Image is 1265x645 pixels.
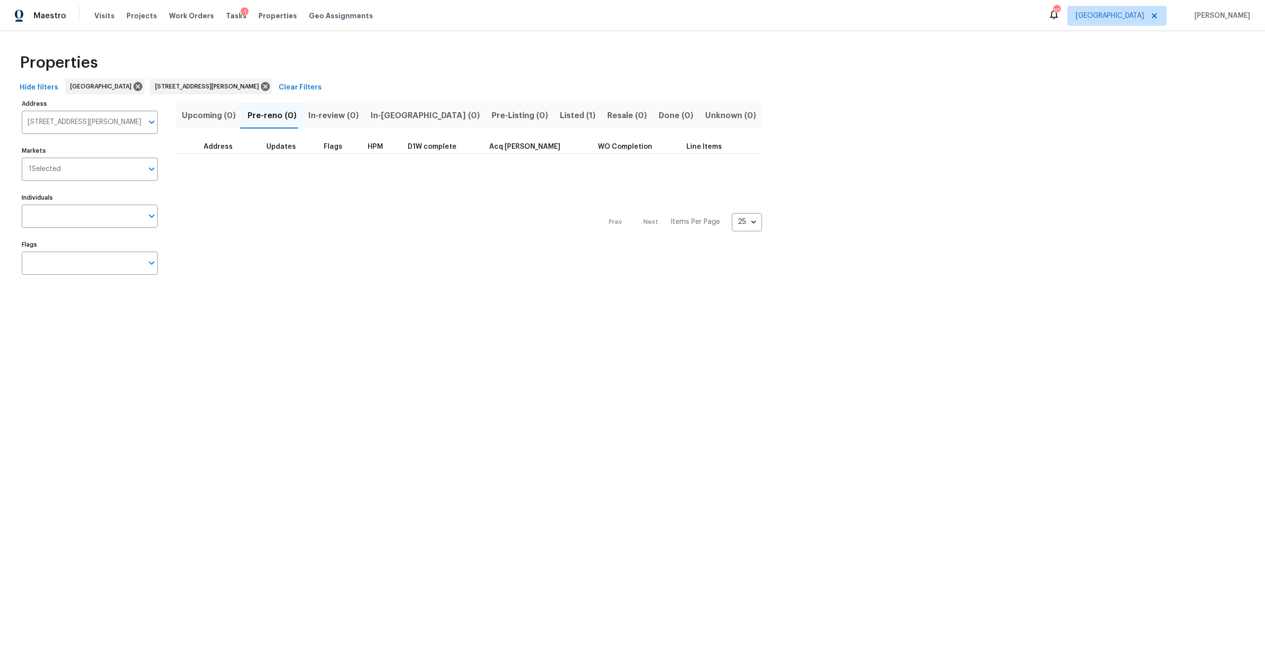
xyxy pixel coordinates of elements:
button: Open [145,209,159,223]
label: Markets [22,148,158,154]
button: Hide filters [16,79,62,97]
label: Address [22,101,158,107]
span: Line Items [686,143,722,150]
label: Individuals [22,195,158,201]
span: Hide filters [20,82,58,94]
div: [STREET_ADDRESS][PERSON_NAME] [150,79,272,94]
span: Listed (1) [560,109,595,123]
button: Clear Filters [275,79,326,97]
nav: Pagination Navigation [599,160,762,285]
button: Open [145,256,159,270]
p: Items Per Page [671,217,720,227]
span: In-[GEOGRAPHIC_DATA] (0) [371,109,480,123]
span: 1 Selected [29,165,61,173]
span: D1W complete [408,143,457,150]
span: Tasks [226,12,247,19]
span: Unknown (0) [705,109,756,123]
span: In-review (0) [308,109,359,123]
span: [PERSON_NAME] [1190,11,1250,21]
span: Pre-reno (0) [248,109,296,123]
span: Updates [266,143,296,150]
span: Acq [PERSON_NAME] [489,143,560,150]
div: 10 [1053,6,1060,16]
span: WO Completion [598,143,652,150]
span: Maestro [34,11,66,21]
span: Properties [20,58,98,68]
div: [GEOGRAPHIC_DATA] [65,79,144,94]
span: [GEOGRAPHIC_DATA] [1076,11,1144,21]
button: Open [145,162,159,176]
span: Resale (0) [607,109,647,123]
label: Flags [22,242,158,248]
span: Address [204,143,233,150]
span: [STREET_ADDRESS][PERSON_NAME] [155,82,263,91]
span: [GEOGRAPHIC_DATA] [70,82,135,91]
span: Upcoming (0) [182,109,236,123]
button: Open [145,115,159,129]
span: Clear Filters [279,82,322,94]
span: Work Orders [169,11,214,21]
span: Done (0) [659,109,693,123]
div: 25 [732,209,762,235]
span: Flags [324,143,342,150]
span: Properties [258,11,297,21]
span: Pre-Listing (0) [492,109,548,123]
span: Projects [126,11,157,21]
div: 1 [241,7,249,17]
span: Geo Assignments [309,11,373,21]
span: Visits [94,11,115,21]
span: HPM [368,143,383,150]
